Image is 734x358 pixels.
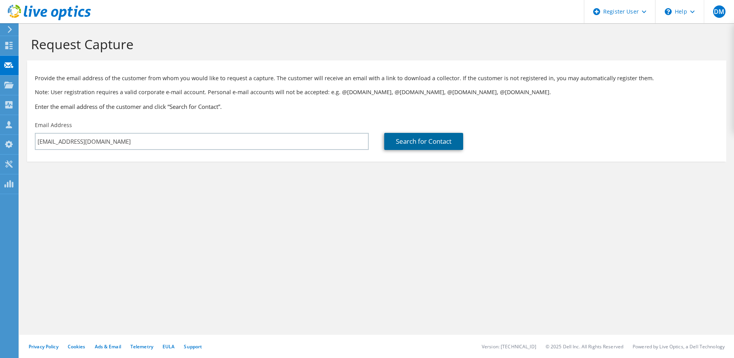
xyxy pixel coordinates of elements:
[29,343,58,350] a: Privacy Policy
[184,343,202,350] a: Support
[35,121,72,129] label: Email Address
[95,343,121,350] a: Ads & Email
[68,343,86,350] a: Cookies
[384,133,463,150] a: Search for Contact
[713,5,725,18] span: DM
[35,88,719,96] p: Note: User registration requires a valid corporate e-mail account. Personal e-mail accounts will ...
[130,343,153,350] a: Telemetry
[482,343,536,350] li: Version: [TECHNICAL_ID]
[665,8,672,15] svg: \n
[35,102,719,111] h3: Enter the email address of the customer and click “Search for Contact”.
[31,36,719,52] h1: Request Capture
[163,343,175,350] a: EULA
[35,74,719,83] p: Provide the email address of the customer from whom you would like to request a capture. The cust...
[546,343,623,350] li: © 2025 Dell Inc. All Rights Reserved
[633,343,725,350] li: Powered by Live Optics, a Dell Technology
